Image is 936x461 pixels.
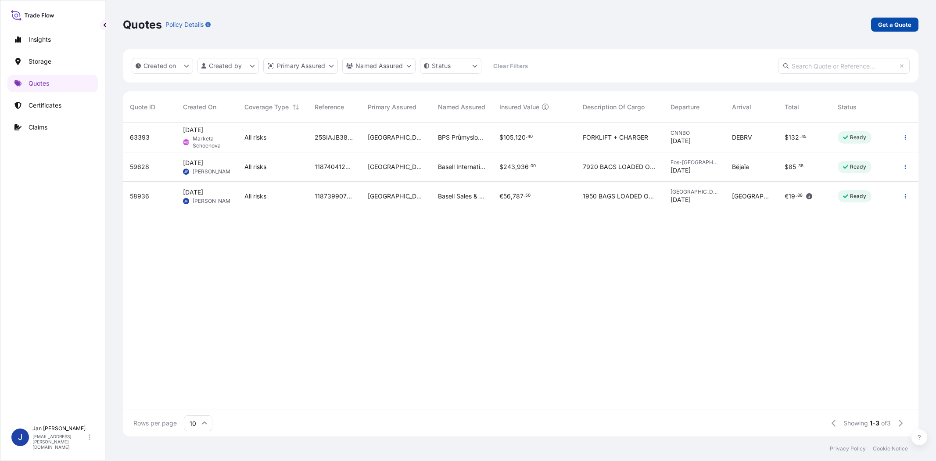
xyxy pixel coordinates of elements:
[525,194,531,197] span: 50
[342,58,416,74] button: cargoOwner Filter options
[29,101,61,110] p: Certificates
[432,61,451,70] p: Status
[438,162,485,171] span: Basell International Trading FZE
[789,164,796,170] span: 85
[671,130,718,137] span: CNNBO
[315,133,354,142] span: 25SIAJB3809
[873,445,908,452] a: Cookie Notice
[183,103,216,112] span: Created On
[29,123,47,132] p: Claims
[499,134,503,140] span: $
[18,433,22,442] span: J
[29,35,51,44] p: Insights
[870,419,879,428] span: 1-3
[193,198,235,205] span: [PERSON_NAME]
[277,61,325,70] p: Primary Assured
[503,164,515,170] span: 243
[29,57,51,66] p: Storage
[513,134,515,140] span: ,
[526,135,527,138] span: .
[184,197,188,205] span: JF
[796,165,798,168] span: .
[529,165,530,168] span: .
[193,135,230,149] span: Marketa Schoenova
[583,162,656,171] span: 7920 BAGS LOADED ONTO 144 PALLETS LOADED INTO 8 40' HIGH CUBE CONTAINER LUPOLEN 2420F
[130,103,155,112] span: Quote ID
[184,167,188,176] span: JF
[785,193,789,199] span: €
[499,103,539,112] span: Insured Value
[368,133,424,142] span: [GEOGRAPHIC_DATA]
[671,159,718,166] span: Fos-[GEOGRAPHIC_DATA]
[130,162,149,171] span: 59628
[671,195,691,204] span: [DATE]
[513,193,524,199] span: 787
[503,193,511,199] span: 56
[29,79,49,88] p: Quotes
[183,138,189,147] span: MS
[130,192,149,201] span: 58936
[499,193,503,199] span: €
[133,419,177,428] span: Rows per page
[524,194,525,197] span: .
[368,162,424,171] span: [GEOGRAPHIC_DATA]
[32,425,87,432] p: Jan [PERSON_NAME]
[355,61,403,70] p: Named Assured
[32,434,87,450] p: [EMAIL_ADDRESS][PERSON_NAME][DOMAIN_NAME]
[789,134,799,140] span: 132
[798,165,803,168] span: 38
[850,193,866,200] p: Ready
[583,103,645,112] span: Description Of Cargo
[315,192,354,201] span: 1187399072 5013067938
[850,134,866,141] p: Ready
[732,133,752,142] span: DEBRV
[511,193,513,199] span: ,
[130,133,150,142] span: 63393
[315,103,344,112] span: Reference
[499,164,503,170] span: $
[732,103,751,112] span: Arrival
[123,18,162,32] p: Quotes
[800,135,801,138] span: .
[796,194,797,197] span: .
[838,103,857,112] span: Status
[493,61,528,70] p: Clear Filters
[531,165,536,168] span: 00
[193,168,235,175] span: [PERSON_NAME]
[7,119,98,136] a: Claims
[732,162,749,171] span: Béjaïa
[7,53,98,70] a: Storage
[878,20,911,29] p: Get a Quote
[209,61,242,70] p: Created by
[165,20,204,29] p: Policy Details
[7,31,98,48] a: Insights
[183,158,203,167] span: [DATE]
[368,192,424,201] span: [GEOGRAPHIC_DATA]
[732,192,771,201] span: [GEOGRAPHIC_DATA]
[843,419,868,428] span: Showing
[244,103,289,112] span: Coverage Type
[515,134,526,140] span: 120
[871,18,918,32] a: Get a Quote
[583,192,656,201] span: 1950 BAGS LOADED ONTO 60 PALLETS LOADED INTO 3 40' HIGH CUBE CONTAINER POLYBATCH PFF 97 NTS NAT
[183,188,203,197] span: [DATE]
[785,103,799,112] span: Total
[438,192,485,201] span: Basell Sales & Marketing Company B.V.
[290,102,301,112] button: Sort
[785,134,789,140] span: $
[671,188,718,195] span: [GEOGRAPHIC_DATA]
[671,137,691,145] span: [DATE]
[671,103,699,112] span: Departure
[850,163,866,170] p: Ready
[368,103,416,112] span: Primary Assured
[315,162,354,171] span: 1187404125 5013126625 5013126819
[527,135,533,138] span: 40
[517,164,529,170] span: 936
[797,194,803,197] span: 88
[197,58,259,74] button: createdBy Filter options
[785,164,789,170] span: $
[789,193,795,199] span: 19
[420,58,481,74] button: certificateStatus Filter options
[503,134,513,140] span: 105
